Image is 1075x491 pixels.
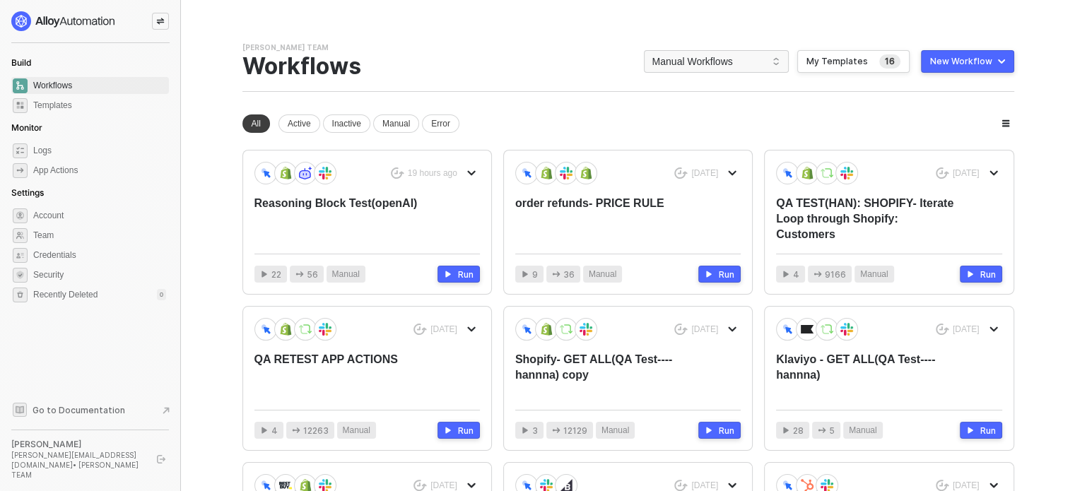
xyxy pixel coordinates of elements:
span: icon-success-page [674,324,688,336]
span: Manual [849,424,876,437]
img: icon [781,323,794,335]
span: icon-success-page [413,324,427,336]
img: icon [801,323,813,336]
div: Error [422,114,459,133]
div: 0 [157,289,166,300]
img: icon [821,167,833,179]
img: icon [520,479,533,491]
img: icon [540,167,553,179]
img: icon [520,323,533,335]
div: All [242,114,270,133]
button: Run [698,422,741,439]
span: icon-app-actions [818,426,826,434]
span: 16 [879,54,900,69]
div: [DATE] [430,324,457,336]
span: 9166 [825,268,846,281]
div: 19 hours ago [408,167,457,179]
span: Manual Workflows [652,51,780,72]
button: New Workflow [921,50,1014,73]
span: Recently Deleted [33,289,98,301]
span: Team [33,227,166,244]
span: dashboard [13,78,28,93]
span: Credentials [33,247,166,264]
div: [DATE] [691,167,718,179]
div: Run [719,425,734,437]
span: icon-app-actions [552,426,560,434]
span: icon-arrow-down [467,481,476,490]
span: logout [157,455,165,463]
img: icon [801,167,813,179]
span: icon-arrow-down [728,169,736,177]
span: 12263 [303,424,329,437]
span: settings [13,208,28,223]
button: Run [437,422,480,439]
img: icon [781,167,794,179]
span: 4 [271,424,278,437]
img: icon [821,323,833,336]
div: Inactive [323,114,370,133]
div: order refunds- PRICE RULE [515,196,695,242]
img: icon [580,323,592,336]
span: Templates [33,97,166,114]
div: QA RETEST APP ACTIONS [254,352,435,398]
div: [PERSON_NAME] TEAM [242,42,329,53]
span: icon-app-actions [13,163,28,178]
div: Klaviyo - GET ALL(QA Test----hannna) [776,352,956,398]
img: icon [319,167,331,179]
button: Run [960,422,1002,439]
span: documentation [13,403,27,417]
span: Build [11,57,31,68]
span: icon-app-actions [292,426,300,434]
img: logo [11,11,116,31]
img: icon [840,323,853,336]
span: icon-arrow-down [989,481,998,490]
div: [DATE] [953,167,980,179]
div: [PERSON_NAME] [11,439,144,450]
span: settings [13,288,28,302]
span: icon-arrow-down [989,169,998,177]
div: Reasoning Block Test(openAI) [254,196,435,242]
img: icon [279,167,292,179]
span: icon-arrow-down [467,325,476,333]
img: icon [540,323,553,336]
span: 5 [829,424,835,437]
span: icon-app-actions [552,270,560,278]
span: Settings [11,187,44,198]
div: Run [458,268,474,280]
span: Manual [589,268,616,281]
div: My Templates [806,56,868,67]
span: Manual [343,424,370,437]
span: icon-success-page [674,167,688,179]
span: Go to Documentation [33,404,125,416]
div: [PERSON_NAME][EMAIL_ADDRESS][DOMAIN_NAME] • [PERSON_NAME] TEAM [11,450,144,480]
div: Manual [373,114,419,133]
span: Logs [33,142,166,159]
div: [DATE] [691,324,718,336]
div: [DATE] [953,324,980,336]
span: credentials [13,248,28,263]
img: icon [299,167,312,179]
span: icon-swap [156,17,165,25]
img: icon [840,167,853,179]
a: Knowledge Base [11,401,170,418]
span: 22 [271,268,281,281]
span: 28 [793,424,804,437]
div: Shopify- GET ALL(QA Test----hannna) copy [515,352,695,398]
div: Run [719,268,734,280]
span: icon-arrow-down [728,481,736,490]
div: QA TEST(HAN): SHOPIFY- Iterate Loop through Shopify: Customers [776,196,956,242]
span: icon-logs [13,143,28,158]
span: icon-arrow-down [467,169,476,177]
img: icon [781,479,794,491]
button: 16My Templates [797,50,910,73]
span: 12129 [563,424,587,437]
img: icon [279,323,292,336]
div: Run [980,425,996,437]
span: document-arrow [159,403,173,418]
img: icon [299,323,312,336]
span: Monitor [11,122,42,133]
span: Manual [332,268,360,281]
div: New Workflow [930,56,992,67]
span: Workflows [33,77,166,94]
span: icon-app-actions [295,270,304,278]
